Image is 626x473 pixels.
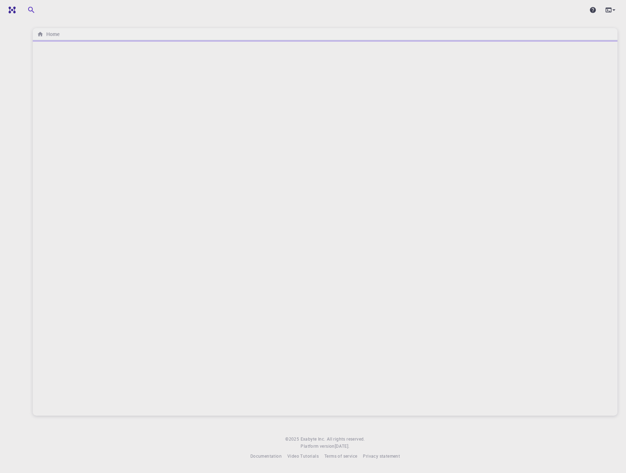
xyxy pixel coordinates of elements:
span: Documentation [250,453,282,459]
a: Video Tutorials [287,453,319,460]
h6: Home [43,30,59,38]
span: Platform version [301,443,334,450]
span: Terms of service [324,453,357,459]
a: Privacy statement [363,453,400,460]
img: logo [6,6,16,14]
span: [DATE] . [335,443,350,449]
span: Exabyte Inc. [301,436,325,442]
a: [DATE]. [335,443,350,450]
span: All rights reserved. [327,436,365,443]
a: Documentation [250,453,282,460]
a: Terms of service [324,453,357,460]
a: Exabyte Inc. [301,436,325,443]
span: Video Tutorials [287,453,319,459]
span: Privacy statement [363,453,400,459]
span: © 2025 [285,436,300,443]
nav: breadcrumb [36,30,61,38]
